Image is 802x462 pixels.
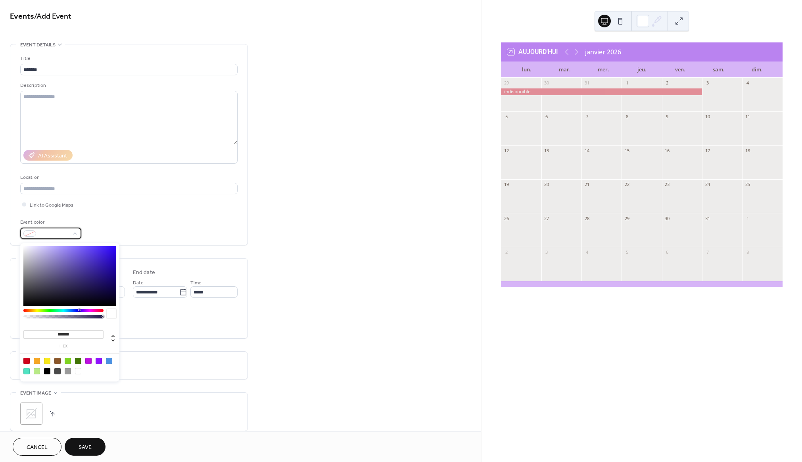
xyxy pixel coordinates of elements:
div: #9013FE [96,358,102,364]
div: 24 [704,182,710,188]
div: #BD10E0 [85,358,92,364]
div: 30 [544,80,550,86]
a: Events [10,9,34,24]
button: Save [65,438,106,456]
div: #4A4A4A [54,368,61,374]
div: 29 [624,215,630,221]
div: 26 [503,215,509,221]
div: 4 [745,80,751,86]
div: 1 [745,215,751,221]
div: mar. [546,62,584,78]
div: #9B9B9B [65,368,71,374]
div: 25 [745,182,751,188]
div: 5 [624,249,630,255]
span: / Add Event [34,9,71,24]
div: 2 [664,80,670,86]
div: 8 [624,114,630,120]
div: Title [20,54,236,63]
div: ven. [661,62,700,78]
div: 22 [624,182,630,188]
div: 14 [584,148,590,153]
div: 31 [584,80,590,86]
div: 28 [584,215,590,221]
span: Event details [20,41,56,49]
div: 10 [704,114,710,120]
div: #000000 [44,368,50,374]
div: jeu. [623,62,661,78]
div: #417505 [75,358,81,364]
div: 1 [624,80,630,86]
div: 5 [503,114,509,120]
div: mer. [584,62,623,78]
div: 29 [503,80,509,86]
label: hex [23,344,104,349]
div: 18 [745,148,751,153]
div: 30 [664,215,670,221]
div: indisponible [501,88,702,95]
div: sam. [699,62,738,78]
div: #B8E986 [34,368,40,374]
div: 15 [624,148,630,153]
div: Event color [20,218,80,226]
div: #50E3C2 [23,368,30,374]
div: 27 [544,215,550,221]
div: 21 [584,182,590,188]
span: Event image [20,389,51,397]
div: #F8E71C [44,358,50,364]
div: 3 [704,80,710,86]
div: 6 [664,249,670,255]
div: #FFFFFF [75,368,81,374]
button: Cancel [13,438,61,456]
div: 11 [745,114,751,120]
div: 7 [584,114,590,120]
div: 9 [664,114,670,120]
div: Description [20,81,236,90]
div: #D0021B [23,358,30,364]
div: 19 [503,182,509,188]
div: 31 [704,215,710,221]
div: 17 [704,148,710,153]
span: Save [79,443,92,452]
div: 23 [664,182,670,188]
button: 21Aujourd'hui [505,46,561,58]
div: dim. [738,62,776,78]
span: Link to Google Maps [30,201,73,209]
div: 2 [503,249,509,255]
div: ; [20,403,42,425]
div: 6 [544,114,550,120]
span: Date [133,279,144,287]
div: #4A90E2 [106,358,112,364]
div: 4 [584,249,590,255]
div: lun. [507,62,546,78]
span: Time [190,279,201,287]
div: End date [133,268,155,277]
div: #7ED321 [65,358,71,364]
div: 7 [704,249,710,255]
span: Cancel [27,443,48,452]
div: 3 [544,249,550,255]
div: 13 [544,148,550,153]
div: 16 [664,148,670,153]
div: #8B572A [54,358,61,364]
div: Location [20,173,236,182]
div: janvier 2026 [585,47,621,57]
div: 20 [544,182,550,188]
div: #F5A623 [34,358,40,364]
div: 12 [503,148,509,153]
div: 8 [745,249,751,255]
